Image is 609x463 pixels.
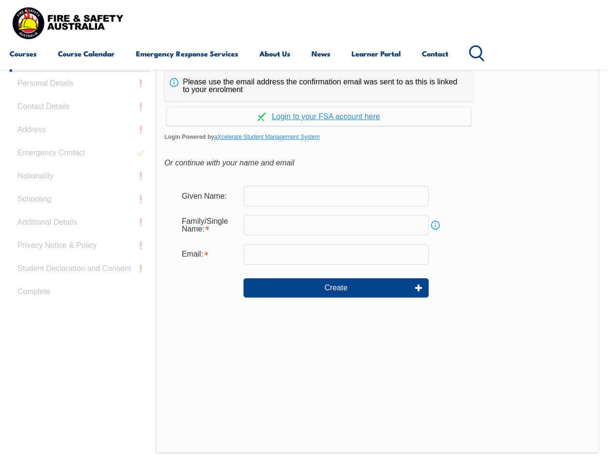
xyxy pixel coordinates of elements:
div: Or continue with your name and email [164,156,591,170]
a: aXcelerate Student Management System [214,134,320,140]
a: Info [429,218,442,232]
a: Contact [422,42,448,65]
img: Log in withaxcelerate [257,112,266,121]
div: Please use the email address the confirmation email was sent to as this is linked to your enrolment [164,70,473,101]
a: Course Calendar [58,42,115,65]
a: Courses [10,42,37,65]
span: Login Powered by [164,130,591,144]
div: Email is required. [174,245,244,263]
div: Given Name: [174,187,244,205]
a: About Us [259,42,290,65]
button: Create [244,278,429,298]
div: Family/Single Name is required. [174,212,244,238]
a: Emergency Response Services [136,42,238,65]
a: Learner Portal [352,42,401,65]
a: News [311,42,330,65]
